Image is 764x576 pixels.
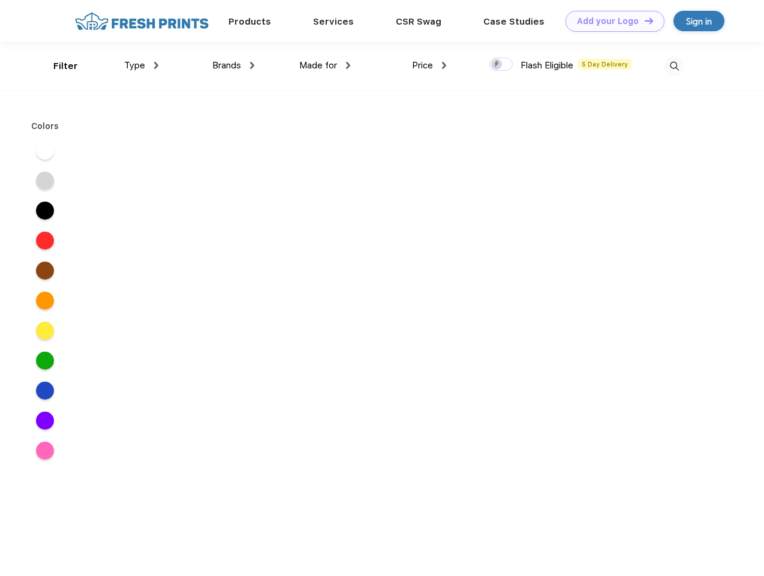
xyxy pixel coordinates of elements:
span: Price [412,60,433,71]
a: Products [228,16,271,27]
img: dropdown.png [250,62,254,69]
a: Sign in [673,11,724,31]
img: dropdown.png [154,62,158,69]
div: Filter [53,59,78,73]
img: desktop_search.svg [664,56,684,76]
span: Type [124,60,145,71]
a: Services [313,16,354,27]
div: Colors [22,120,68,133]
img: DT [645,17,653,24]
a: CSR Swag [396,16,441,27]
img: fo%20logo%202.webp [71,11,212,32]
div: Sign in [686,14,712,28]
img: dropdown.png [346,62,350,69]
div: Add your Logo [577,16,639,26]
span: Brands [212,60,241,71]
span: Flash Eligible [521,60,573,71]
span: 5 Day Delivery [578,59,631,70]
span: Made for [299,60,337,71]
img: dropdown.png [442,62,446,69]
